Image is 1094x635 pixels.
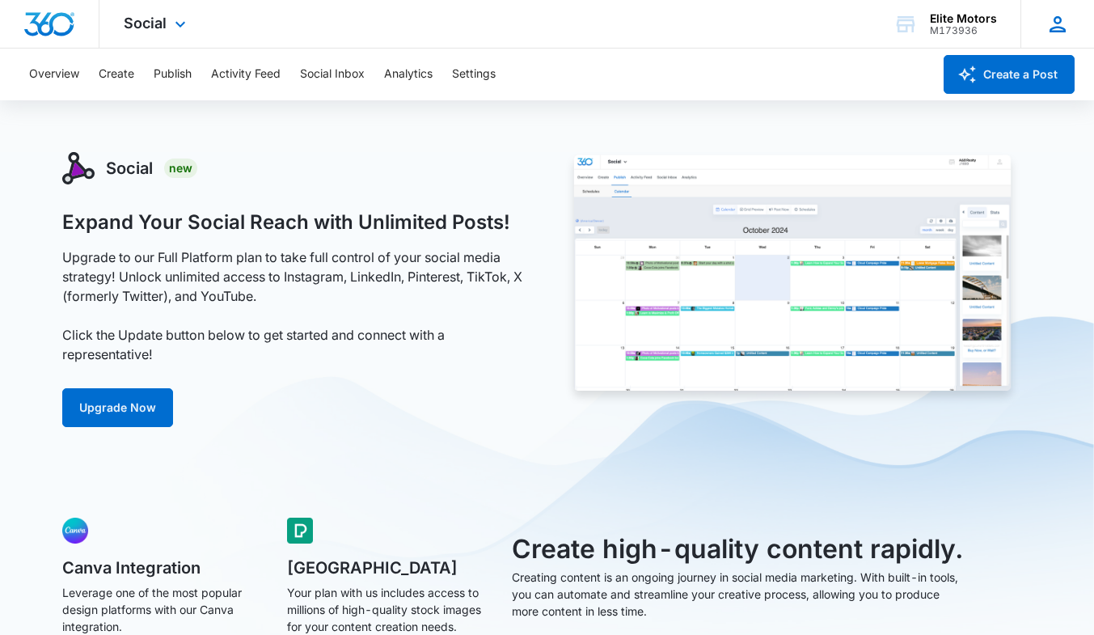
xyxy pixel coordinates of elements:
[512,530,966,569] h3: Create high-quality content rapidly.
[62,210,510,235] h1: Expand Your Social Reach with Unlimited Posts!
[287,584,489,635] p: Your plan with us includes access to millions of high-quality stock images for your content creat...
[287,560,489,576] h5: [GEOGRAPHIC_DATA]
[29,49,79,100] button: Overview
[62,560,264,576] h5: Canva Integration
[164,159,197,178] div: New
[512,569,966,620] p: Creating content is an ongoing journey in social media marketing. With built-in tools, you can au...
[62,388,173,427] a: Upgrade Now
[62,584,264,635] p: Leverage one of the most popular design platforms with our Canva integration.
[211,49,281,100] button: Activity Feed
[930,12,997,25] div: account name
[124,15,167,32] span: Social
[300,49,365,100] button: Social Inbox
[154,49,192,100] button: Publish
[944,55,1075,94] button: Create a Post
[106,156,153,180] h3: Social
[62,248,530,364] p: Upgrade to our Full Platform plan to take full control of your social media strategy! Unlock unli...
[384,49,433,100] button: Analytics
[452,49,496,100] button: Settings
[930,25,997,36] div: account id
[99,49,134,100] button: Create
